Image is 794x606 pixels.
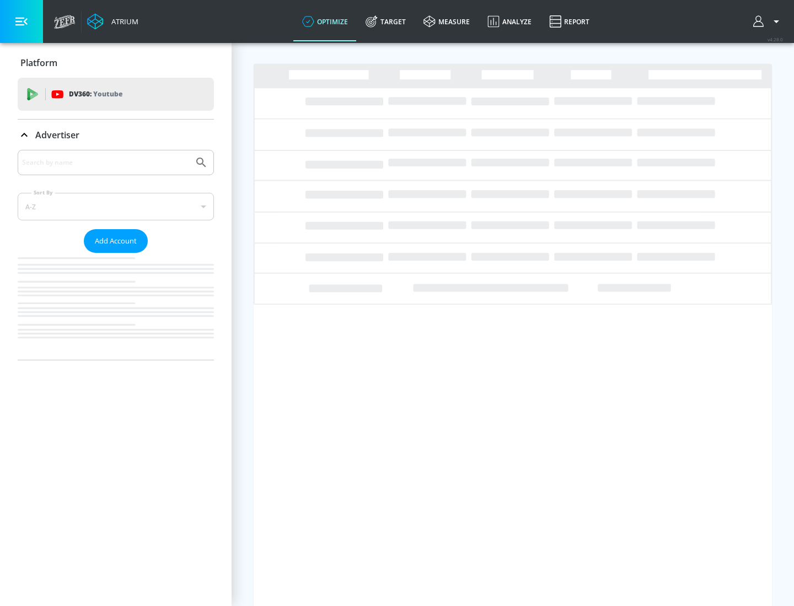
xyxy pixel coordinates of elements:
a: Analyze [479,2,540,41]
p: Platform [20,57,57,69]
div: Atrium [107,17,138,26]
span: v 4.28.0 [768,36,783,42]
input: Search by name [22,155,189,170]
p: DV360: [69,88,122,100]
div: DV360: Youtube [18,78,214,111]
div: Advertiser [18,120,214,150]
div: Platform [18,47,214,78]
button: Add Account [84,229,148,253]
p: Youtube [93,88,122,100]
a: Report [540,2,598,41]
div: Advertiser [18,150,214,360]
label: Sort By [31,189,55,196]
a: measure [415,2,479,41]
a: Target [357,2,415,41]
a: Atrium [87,13,138,30]
div: A-Z [18,193,214,220]
p: Advertiser [35,129,79,141]
a: optimize [293,2,357,41]
nav: list of Advertiser [18,253,214,360]
span: Add Account [95,235,137,247]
